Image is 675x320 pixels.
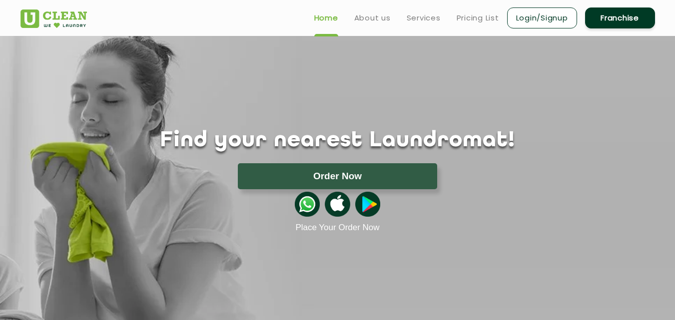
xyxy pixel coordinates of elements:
a: Franchise [585,7,655,28]
img: UClean Laundry and Dry Cleaning [20,9,87,28]
a: About us [354,12,391,24]
img: playstoreicon.png [355,192,380,217]
a: Home [314,12,338,24]
a: Place Your Order Now [295,223,379,233]
img: apple-icon.png [325,192,350,217]
a: Login/Signup [507,7,577,28]
a: Services [407,12,441,24]
a: Pricing List [457,12,499,24]
h1: Find your nearest Laundromat! [13,128,663,153]
img: whatsappicon.png [295,192,320,217]
button: Order Now [238,163,437,189]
